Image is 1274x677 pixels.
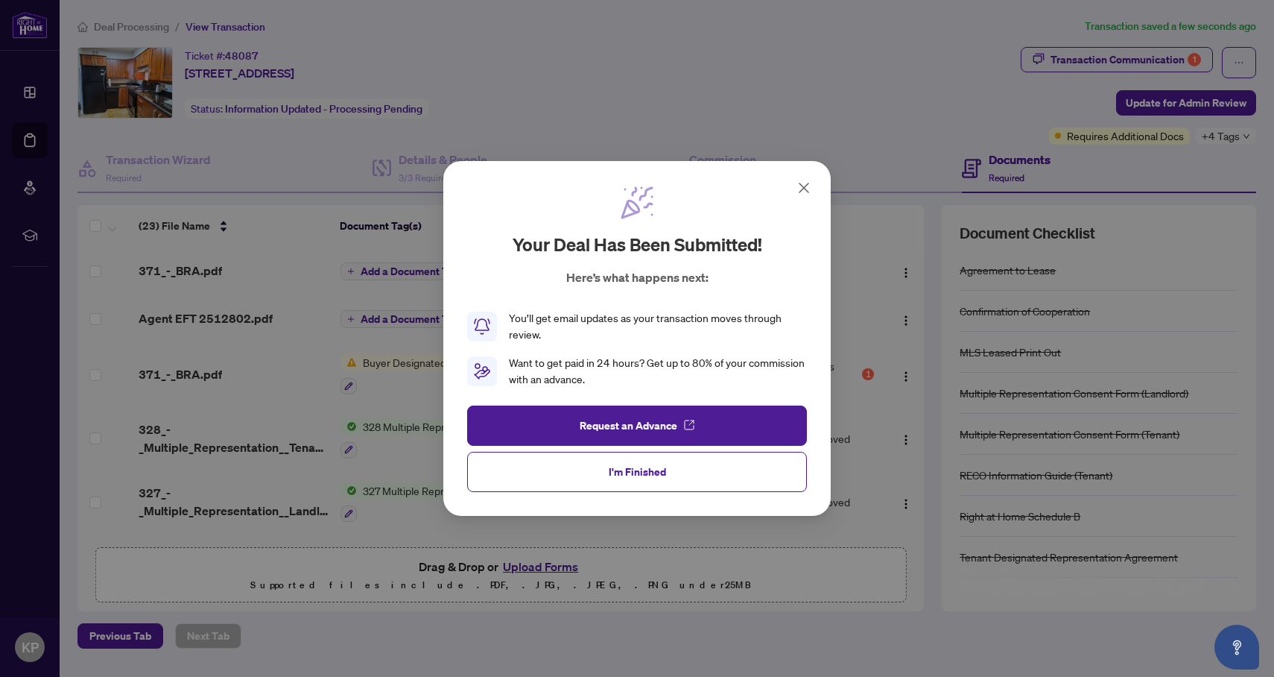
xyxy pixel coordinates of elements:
[580,414,677,438] span: Request an Advance
[566,268,709,286] p: Here’s what happens next:
[509,355,807,388] div: Want to get paid in 24 hours? Get up to 80% of your commission with an advance.
[609,460,666,484] span: I'm Finished
[467,406,807,446] button: Request an Advance
[513,233,762,256] h2: Your deal has been submitted!
[467,452,807,492] button: I'm Finished
[509,310,807,343] div: You’ll get email updates as your transaction moves through review.
[1214,625,1259,670] button: Open asap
